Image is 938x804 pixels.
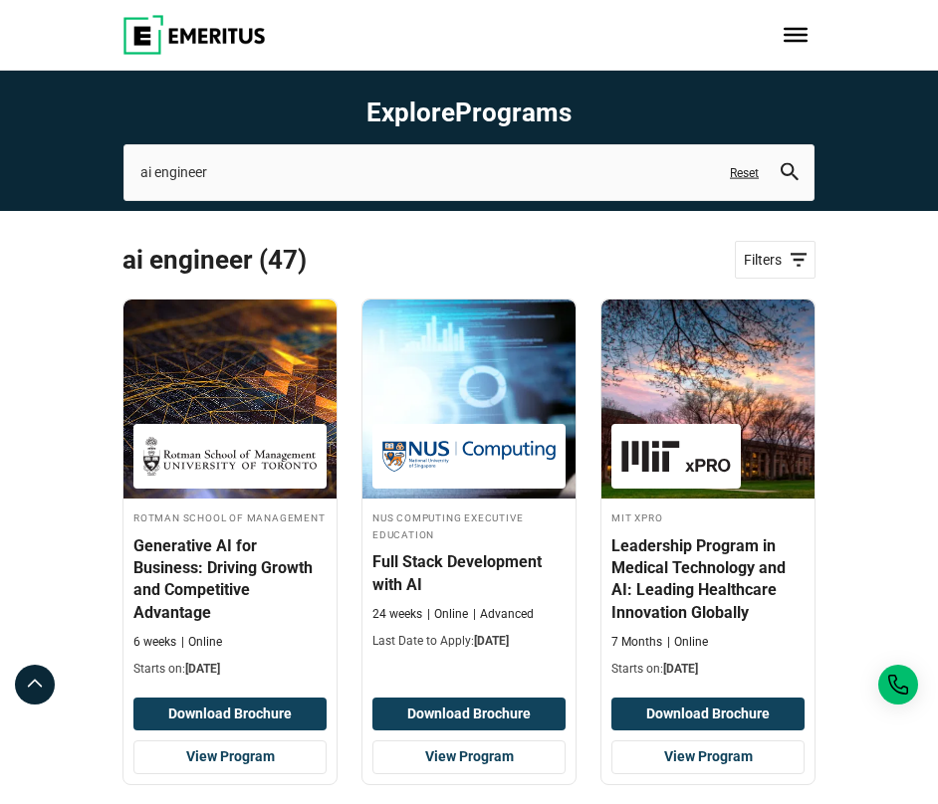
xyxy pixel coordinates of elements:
[473,606,534,623] p: Advanced
[611,634,662,651] p: 7 Months
[730,164,759,181] a: Reset search
[427,606,468,623] p: Online
[185,662,220,676] span: [DATE]
[372,551,566,596] h4: Full Stack Development with AI
[122,244,469,277] span: ai engineer (47)
[362,300,576,660] a: Coding Course by NUS Computing Executive Education - October 2, 2025 NUS Computing Executive Educ...
[133,634,176,651] p: 6 weeks
[601,300,815,688] a: Healthcare Course by MIT xPRO - December 15, 2025 MIT xPRO MIT xPRO Leadership Program in Medical...
[372,633,566,650] p: Last Date to Apply:
[667,634,708,651] p: Online
[143,434,317,479] img: Rotman School of Management
[362,300,576,499] img: Full Stack Development with AI | Online Coding Course
[474,634,509,648] span: [DATE]
[181,634,222,651] p: Online
[123,300,337,499] img: Generative AI for Business: Driving Growth and Competitive Advantage | Online AI and Machine Lear...
[611,740,805,774] a: View Program
[372,698,566,731] button: Download Brochure
[781,162,799,183] button: search
[621,434,731,479] img: MIT xPRO
[133,740,327,774] a: View Program
[372,740,566,774] a: View Program
[611,661,805,678] p: Starts on:
[781,165,799,184] a: search
[133,535,327,625] h4: Generative AI for Business: Driving Growth and Competitive Advantage
[611,508,805,525] h4: MIT xPRO
[611,535,805,625] h4: Leadership Program in Medical Technology and AI: Leading Healthcare Innovation Globally
[784,28,808,42] button: Toggle Menu
[372,606,422,623] p: 24 weeks
[455,98,572,127] span: Programs
[133,508,327,525] h4: Rotman School of Management
[123,144,815,200] input: search-page
[123,97,815,129] h1: Explore
[735,241,816,279] a: Filters
[611,698,805,731] button: Download Brochure
[744,250,807,271] span: Filters
[133,698,327,731] button: Download Brochure
[663,662,698,676] span: [DATE]
[123,300,337,688] a: AI and Machine Learning Course by Rotman School of Management - November 6, 2025 Rotman School of...
[601,300,815,499] img: Leadership Program in Medical Technology and AI: Leading Healthcare Innovation Globally | Online ...
[382,434,556,479] img: NUS Computing Executive Education
[133,661,327,678] p: Starts on:
[372,508,566,542] h4: NUS Computing Executive Education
